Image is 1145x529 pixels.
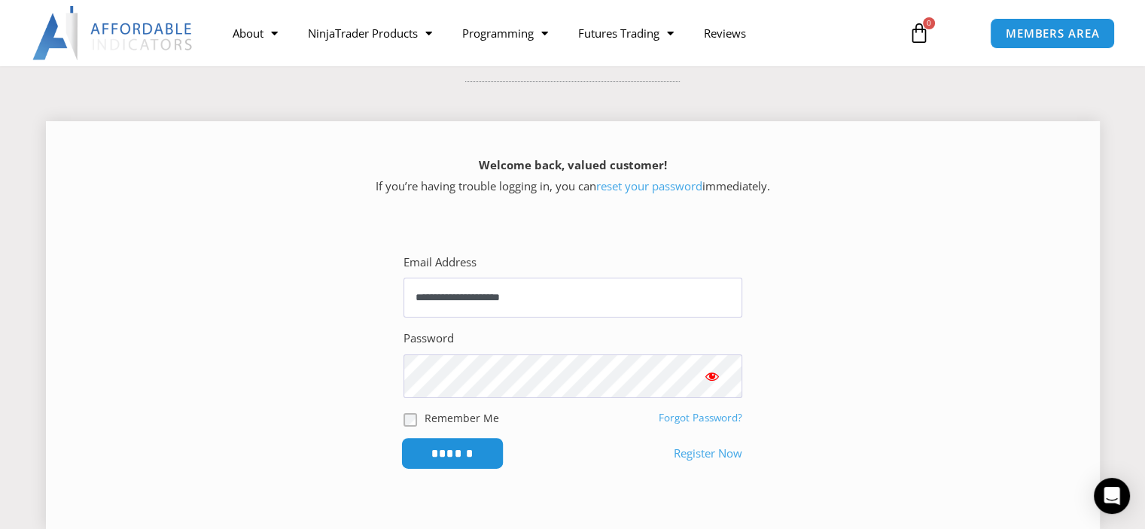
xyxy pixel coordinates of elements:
p: If you’re having trouble logging in, you can immediately. [72,155,1073,197]
a: reset your password [596,178,702,193]
div: Open Intercom Messenger [1094,478,1130,514]
a: Register Now [674,443,742,464]
span: 0 [923,17,935,29]
nav: Menu [218,16,894,50]
strong: Welcome back, valued customer! [479,157,667,172]
a: 0 [886,11,952,55]
a: NinjaTrader Products [293,16,447,50]
a: MEMBERS AREA [990,18,1116,49]
label: Password [403,328,454,349]
label: Remember Me [425,410,499,426]
img: LogoAI | Affordable Indicators – NinjaTrader [32,6,194,60]
a: Futures Trading [563,16,689,50]
a: Programming [447,16,563,50]
button: Show password [682,354,742,398]
span: MEMBERS AREA [1006,28,1100,39]
a: About [218,16,293,50]
a: Forgot Password? [659,411,742,424]
label: Email Address [403,252,477,273]
a: Reviews [689,16,761,50]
